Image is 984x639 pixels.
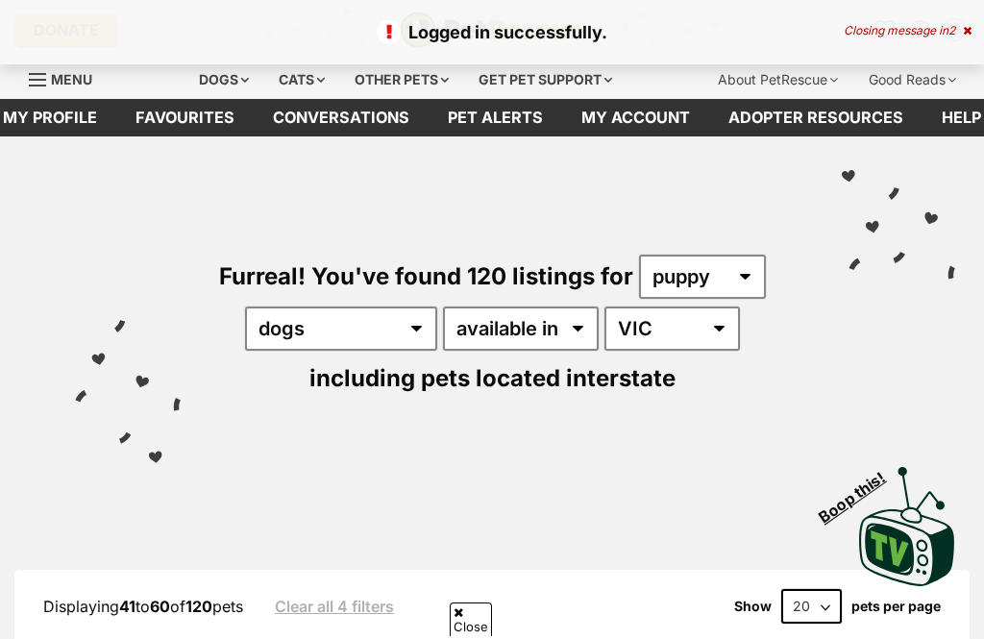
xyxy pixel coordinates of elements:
[185,61,262,99] div: Dogs
[855,61,970,99] div: Good Reads
[19,19,965,45] p: Logged in successfully.
[429,99,562,136] a: Pet alerts
[844,24,972,37] div: Closing message in
[341,61,462,99] div: Other pets
[859,450,955,590] a: Boop this!
[219,262,633,290] span: Furreal! You've found 120 listings for
[265,61,338,99] div: Cats
[309,364,676,392] span: including pets located interstate
[116,99,254,136] a: Favourites
[51,71,92,87] span: Menu
[734,599,772,614] span: Show
[859,467,955,586] img: PetRescue TV logo
[150,597,170,616] strong: 60
[185,597,212,616] strong: 120
[119,597,135,616] strong: 41
[275,598,394,615] a: Clear all 4 filters
[709,99,922,136] a: Adopter resources
[254,99,429,136] a: conversations
[948,23,955,37] span: 2
[851,599,941,614] label: pets per page
[704,61,851,99] div: About PetRescue
[465,61,626,99] div: Get pet support
[562,99,709,136] a: My account
[29,61,106,95] a: Menu
[43,597,243,616] span: Displaying to of pets
[450,602,492,636] span: Close
[816,456,904,526] span: Boop this!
